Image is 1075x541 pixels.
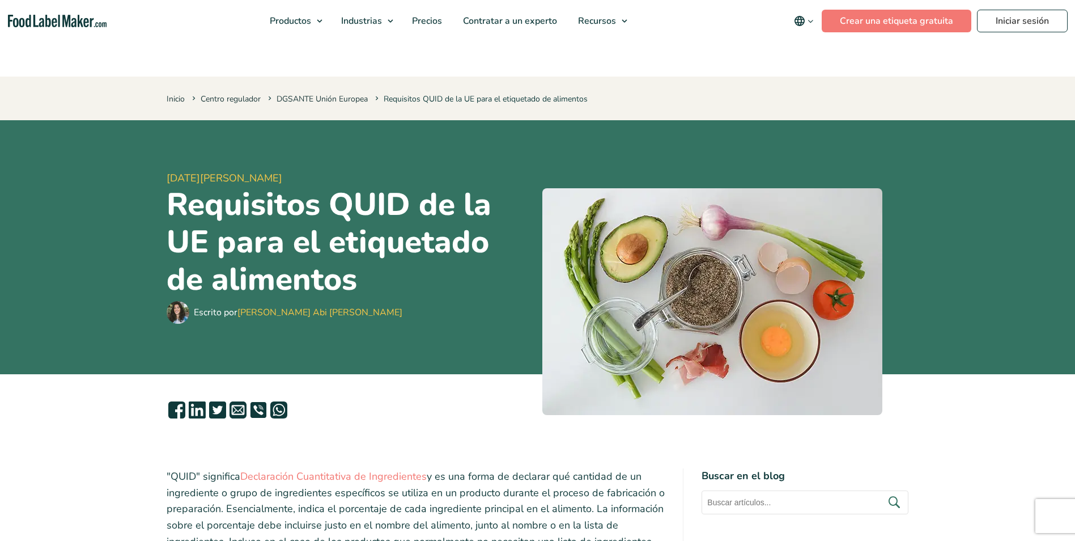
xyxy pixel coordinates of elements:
[240,470,427,483] a: Declaración Cuantitativa de Ingredientes
[702,468,908,484] h4: Buscar en el blog
[167,186,533,298] h1: Requisitos QUID de la UE para el etiquetado de alimentos
[194,306,402,319] div: Escrito por
[575,15,617,27] span: Recursos
[237,306,402,319] a: [PERSON_NAME] Abi [PERSON_NAME]
[460,15,558,27] span: Contratar a un experto
[277,94,368,104] a: DGSANTE Unión Europea
[822,10,971,32] a: Crear una etiqueta gratuita
[977,10,1068,32] a: Iniciar sesión
[167,94,185,104] a: Inicio
[266,15,312,27] span: Productos
[409,15,443,27] span: Precios
[167,301,189,324] img: Maria Abi Hanna - Etiquetadora de alimentos
[201,94,261,104] a: Centro regulador
[702,491,908,514] input: Buscar artículos...
[373,94,588,104] span: Requisitos QUID de la UE para el etiquetado de alimentos
[167,171,533,186] span: [DATE][PERSON_NAME]
[338,15,383,27] span: Industrias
